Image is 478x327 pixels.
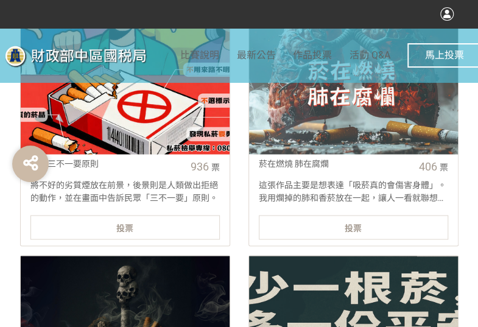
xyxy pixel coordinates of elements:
[236,28,275,83] a: 最新公告
[424,49,463,61] span: 馬上投票
[30,158,182,171] div: 菸品三不一要原則
[21,178,230,203] div: 將不好的劣質煙放在前景，後景則是人類做出拒絕的動作，並在畫面中告訴民眾「三不一要」原則。
[259,158,410,171] div: 菸在燃燒 肺在腐爛
[116,223,133,233] span: 投票
[180,49,219,61] span: 比賽說明
[249,178,458,203] div: 這張作品主要是想表達「吸菸真的會傷害身體」。我用爛掉的肺和香菸放在一起，讓人一看就聯想到抽菸會讓肺壞掉。比起單純用文字說明，用圖像直接呈現更有衝擊感，也能讓人更快理解菸害的嚴重性。希望看到這張圖...
[180,28,219,83] a: 比賽說明
[236,49,275,61] span: 最新公告
[293,49,332,61] span: 作品投票
[350,28,390,83] a: 活動 Q&A
[419,160,437,172] span: 406
[191,160,209,172] span: 936
[440,162,448,172] span: 票
[350,49,390,61] span: 活動 Q&A
[211,162,220,172] span: 票
[293,28,332,83] a: 作品投票
[345,223,362,233] span: 投票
